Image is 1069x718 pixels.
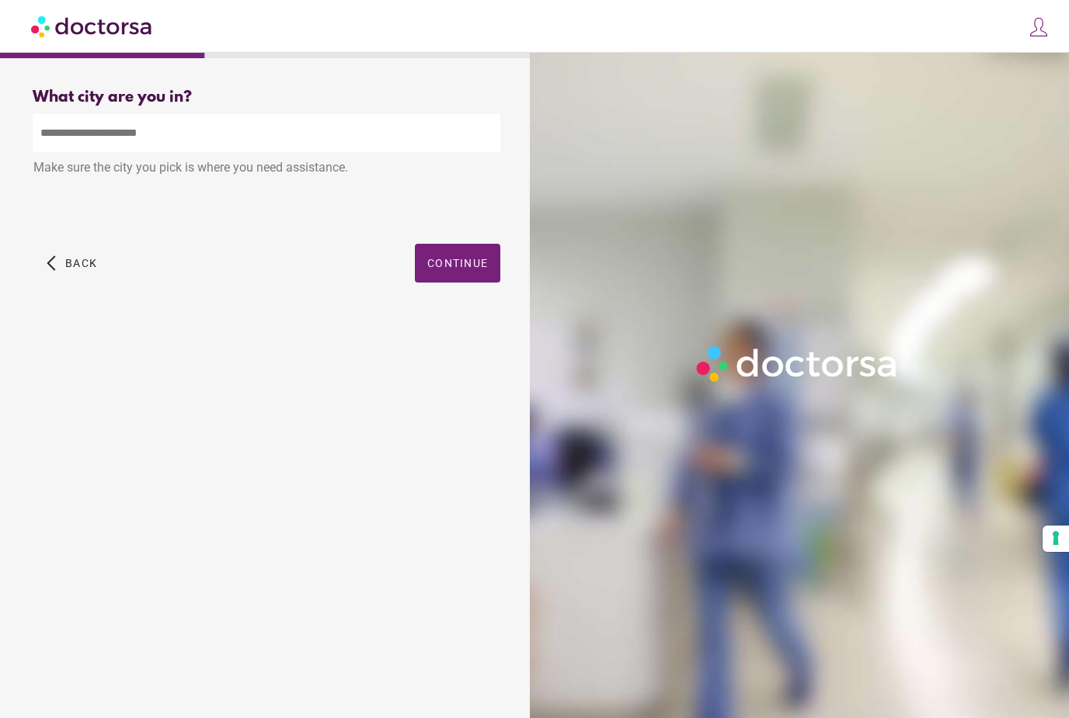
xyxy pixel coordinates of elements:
[40,244,103,283] button: arrow_back_ios Back
[415,244,500,283] button: Continue
[31,9,154,43] img: Doctorsa.com
[33,152,500,186] div: Make sure the city you pick is where you need assistance.
[427,257,488,269] span: Continue
[33,88,500,106] div: What city are you in?
[65,257,97,269] span: Back
[691,340,904,387] img: Logo-Doctorsa-trans-White-partial-flat.png
[1028,16,1050,38] img: icons8-customer-100.png
[1043,525,1069,552] button: Your consent preferences for tracking technologies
